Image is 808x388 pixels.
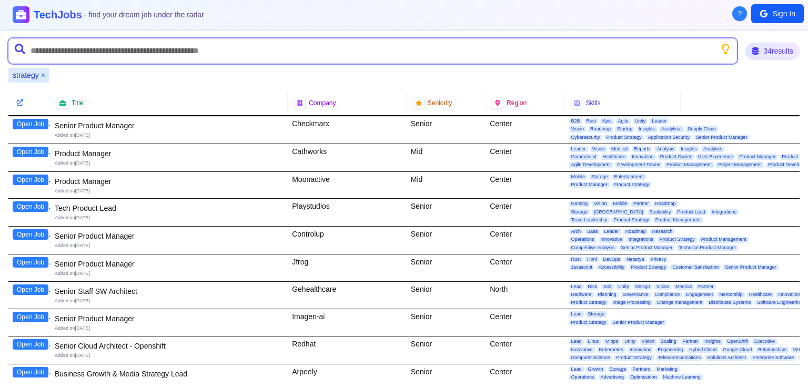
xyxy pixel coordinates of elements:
span: Technical Product Manager [676,245,738,251]
div: Senior [407,309,486,336]
div: Added on [DATE] [55,160,284,167]
span: Research [650,229,675,234]
span: Team Leadership [569,217,610,223]
h1: TechJobs [34,7,204,22]
div: Center [486,336,564,364]
span: Roadmap [588,126,613,132]
span: Hardware [569,292,594,298]
span: Marketing [654,366,680,372]
button: Show search tips [720,44,731,54]
span: Leader [650,118,669,124]
span: Product Lead [675,209,708,215]
span: Cybersecurity [569,135,602,140]
span: Seniority [428,99,452,107]
span: Product Owner [658,154,694,160]
span: Unity [616,284,631,290]
span: Vision [569,126,586,132]
div: Imagen-ai [288,309,407,336]
span: Integrations [710,209,739,215]
span: Executive [752,339,777,344]
div: Senior Product Manager [55,120,284,131]
div: Center [486,254,564,281]
span: Agile [616,118,631,124]
span: Product Management [653,217,703,223]
span: Product Strategy [658,237,697,242]
span: Product Strategy [604,135,644,140]
span: Rust [584,118,599,124]
span: Innovative [569,347,595,353]
div: Jfrog [288,254,407,281]
div: Moonactive [288,172,407,199]
span: Medical [673,284,694,290]
button: Open Job [13,257,48,268]
span: Product Strategy [629,264,668,270]
div: Added on [DATE] [55,188,284,195]
span: Leader [569,146,588,152]
span: Compliance [653,292,682,298]
span: [GEOGRAPHIC_DATA] [592,209,645,215]
div: Checkmarx [288,116,407,144]
button: Open Job [13,312,48,322]
span: Unity [622,339,638,344]
div: Center [486,199,564,226]
div: Added on [DATE] [55,298,284,304]
span: Operations [569,237,597,242]
span: Lead [569,366,584,372]
span: Senior Product Manager [619,245,675,251]
button: About Techjobs [732,6,747,21]
span: Region [507,99,527,107]
button: Open Job [13,284,48,295]
div: Senior Cloud Architect - Openshift [55,341,284,351]
button: Sign In [751,4,804,23]
div: Center [486,172,564,199]
span: Linux [586,339,602,344]
span: Image Processing [611,300,653,305]
span: Risk [586,284,600,290]
div: Added on [DATE] [55,352,284,359]
span: Storage [608,366,629,372]
div: Senior [407,199,486,226]
span: DevOps [601,257,623,262]
span: Storage [586,311,607,317]
span: Mlops [603,339,620,344]
span: Application Security [646,135,692,140]
span: Netanya [624,257,647,262]
span: Reports [632,146,653,152]
div: Senior Product Manager [55,259,284,269]
span: Gaming [569,201,590,207]
span: Innovation [776,292,802,298]
span: Hybrid Cloud [687,347,719,353]
span: Mentorship [717,292,745,298]
span: Design [633,284,652,290]
span: Product Strategy [612,217,651,223]
span: User Experience [696,154,735,160]
span: Commercial [569,154,599,160]
span: Roadmap [653,201,678,207]
div: Gehealthcare [288,282,407,309]
span: strategy [13,70,39,80]
span: Entertainment [612,174,646,180]
span: Startup [615,126,634,132]
span: OpenShift [725,339,750,344]
span: Kubernetes [597,347,625,353]
span: Roadmap [623,229,648,234]
div: Center [486,227,564,254]
span: Insights [679,146,699,152]
span: Enterprise Software [750,355,796,361]
button: Open Job [13,175,48,185]
div: Product Manager [55,176,284,187]
span: Distributed Systems [706,300,753,305]
span: Company [309,99,336,107]
span: Competitive Analysis [569,245,617,251]
span: Product Manager [569,182,610,188]
div: Senior Staff SW Architect [55,286,284,297]
span: Storage [569,209,590,215]
span: Engineering [655,347,685,353]
span: Partner [631,201,651,207]
span: Skills [586,99,601,107]
span: Product Management [664,162,714,168]
span: Project Management [716,162,764,168]
button: Open Job [13,201,48,212]
span: Change management [655,300,705,305]
span: Lead [569,339,584,344]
